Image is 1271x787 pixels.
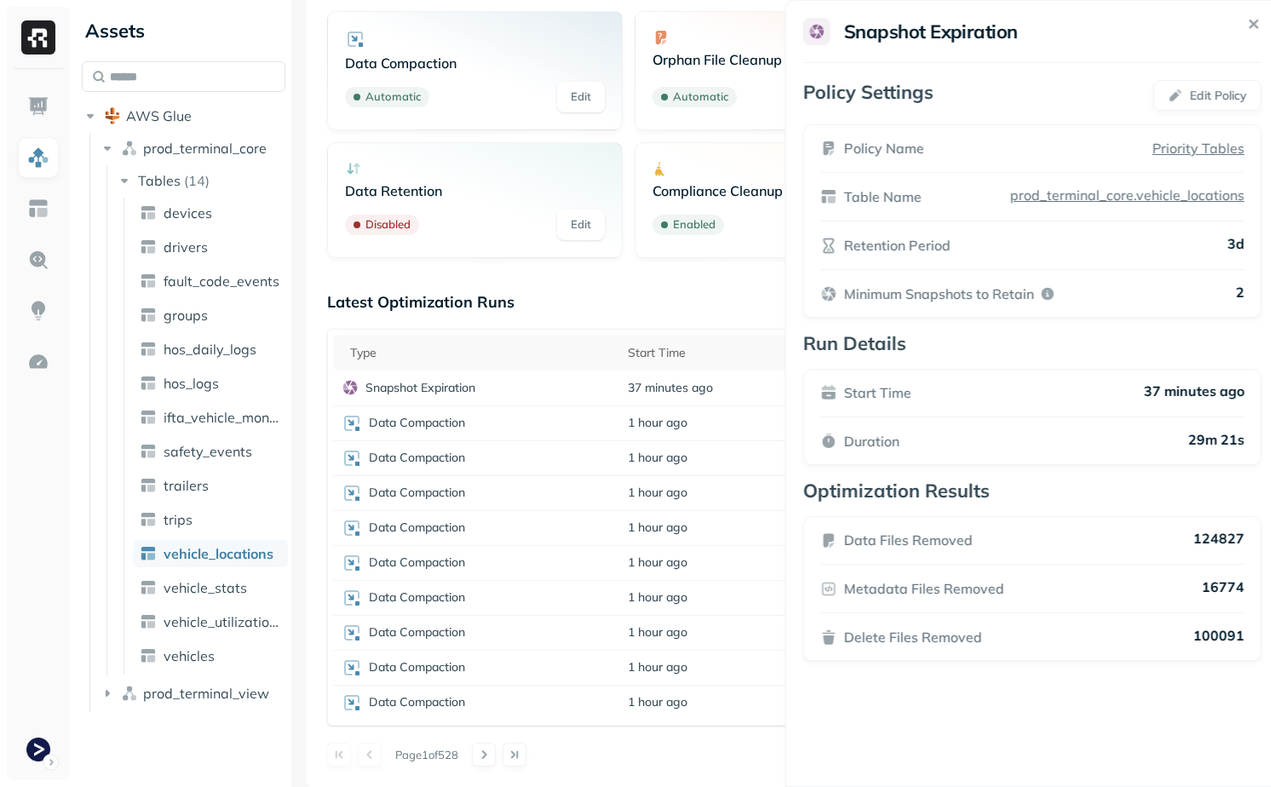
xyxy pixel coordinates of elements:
[1228,235,1245,256] p: 3d
[803,331,1262,355] p: Run Details
[844,20,1018,43] h2: Snapshot Expiration
[1153,80,1262,111] button: Edit Policy
[1236,284,1245,304] p: 2
[1193,627,1245,647] p: 100091
[1144,382,1245,403] p: 37 minutes ago
[844,382,912,403] p: Start Time
[1007,187,1245,204] p: prod_terminal_core.vehicle_locations
[803,80,934,111] p: Policy Settings
[844,578,1004,599] p: Metadata Files Removed
[844,431,900,451] p: Duration
[844,235,951,256] p: Retention Period
[1004,187,1245,204] a: prod_terminal_core.vehicle_locations
[1202,578,1245,599] p: 16774
[1188,431,1245,451] p: 29m 21s
[844,187,922,207] p: Table Name
[1153,138,1245,158] a: Priority Tables
[844,138,924,158] p: Policy Name
[844,530,973,550] p: Data Files Removed
[844,627,982,647] p: Delete Files Removed
[1193,530,1245,550] p: 124827
[844,284,1034,304] p: Minimum Snapshots to Retain
[803,479,1262,503] p: Optimization Results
